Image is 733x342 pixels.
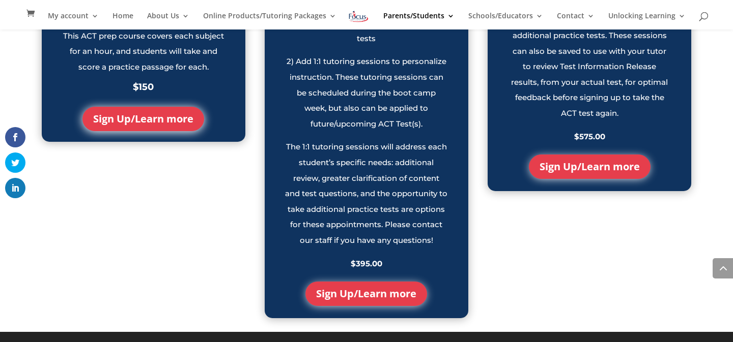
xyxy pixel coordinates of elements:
strong: $150 [133,81,154,92]
p: 2) Add 1:1 tutoring sessions to personalize instruction. These tutoring sessions can be scheduled... [285,54,448,139]
a: Unlocking Learning [608,12,686,29]
a: My account [48,12,99,29]
a: Online Products/Tutoring Packages [203,12,336,29]
a: Schools/Educators [468,12,543,29]
a: Sign Up/Learn more [82,107,204,131]
a: Parents/Students [383,12,455,29]
a: Sign Up/Learn more [529,154,651,179]
a: Contact [557,12,595,29]
p: This ACT prep course covers each subject for an hour, and students will take and score a practice... [62,28,225,83]
a: Sign Up/Learn more [305,282,427,306]
strong: $395.00 [351,259,382,268]
strong: $575.00 [574,132,605,141]
a: Home [112,12,133,29]
p: The 1:1 tutoring sessions will address each student’s specific needs: additional review, greater ... [285,139,448,256]
img: Focus on Learning [348,9,369,24]
a: About Us [147,12,189,29]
